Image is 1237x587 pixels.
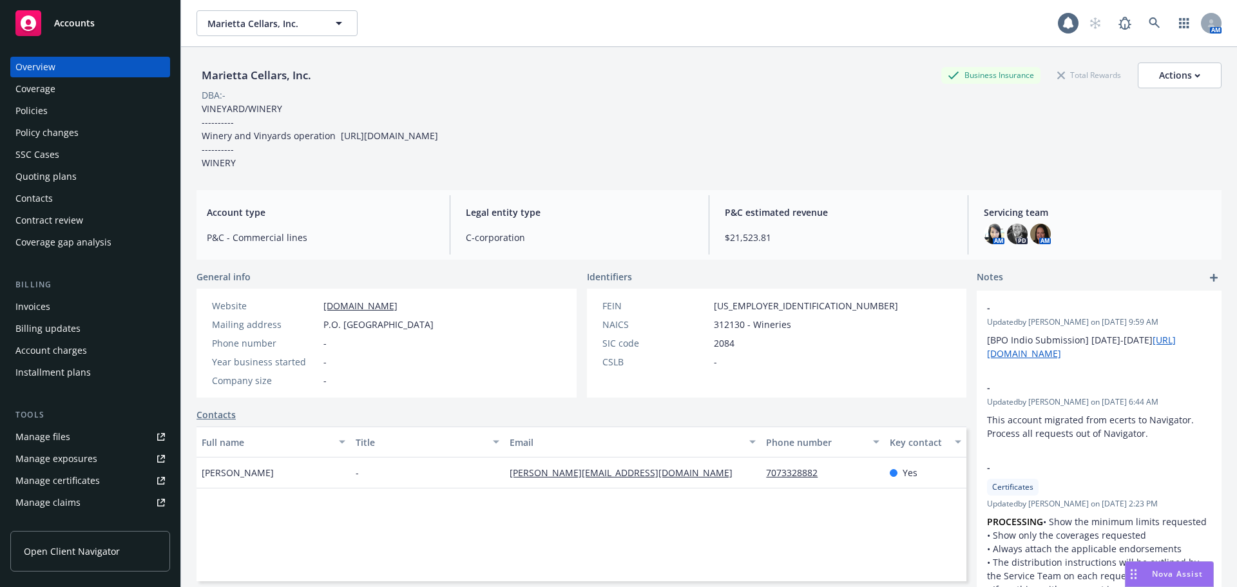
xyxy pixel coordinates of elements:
span: - [987,381,1178,394]
button: Actions [1138,63,1222,88]
div: Total Rewards [1051,67,1127,83]
a: Invoices [10,296,170,317]
span: P&C - Commercial lines [207,231,434,244]
button: Marietta Cellars, Inc. [197,10,358,36]
div: Overview [15,57,55,77]
span: Updated by [PERSON_NAME] on [DATE] 2:23 PM [987,498,1211,510]
div: Billing updates [15,318,81,339]
div: Actions [1159,63,1200,88]
div: Manage certificates [15,470,100,491]
div: Tools [10,409,170,421]
span: 312130 - Wineries [714,318,791,331]
span: - [356,466,359,479]
a: [PERSON_NAME][EMAIL_ADDRESS][DOMAIN_NAME] [510,467,743,479]
button: Key contact [885,427,966,457]
div: Company size [212,374,318,387]
div: Key contact [890,436,947,449]
div: -Updatedby [PERSON_NAME] on [DATE] 9:59 AM[BPO Indio Submission] [DATE]-[DATE][URL][DOMAIN_NAME] [977,291,1222,370]
a: Overview [10,57,170,77]
span: This account migrated from ecerts to Navigator. Process all requests out of Navigator. [987,414,1196,439]
div: Contract review [15,210,83,231]
div: Phone number [766,436,865,449]
div: SIC code [602,336,709,350]
span: Nova Assist [1152,568,1203,579]
span: Marietta Cellars, Inc. [207,17,319,30]
span: Identifiers [587,270,632,284]
span: - [323,355,327,369]
span: C-corporation [466,231,693,244]
a: Installment plans [10,362,170,383]
button: Nova Assist [1125,561,1214,587]
div: Manage exposures [15,448,97,469]
div: Website [212,299,318,313]
div: Drag to move [1126,562,1142,586]
a: Coverage gap analysis [10,232,170,253]
div: Manage claims [15,492,81,513]
a: Billing updates [10,318,170,339]
a: Policy changes [10,122,170,143]
a: SSC Cases [10,144,170,165]
span: - [987,461,1178,474]
a: Accounts [10,5,170,41]
div: Title [356,436,485,449]
span: VINEYARD/WINERY ---------- Winery and Vinyards operation [URL][DOMAIN_NAME] ---------- WINERY [202,102,438,169]
div: SSC Cases [15,144,59,165]
span: P.O. [GEOGRAPHIC_DATA] [323,318,434,331]
span: [PERSON_NAME] [202,466,274,479]
span: - [987,301,1178,314]
span: Account type [207,206,434,219]
div: Contacts [15,188,53,209]
button: Title [350,427,504,457]
div: Coverage [15,79,55,99]
span: P&C estimated revenue [725,206,952,219]
img: photo [984,224,1004,244]
a: Contract review [10,210,170,231]
a: Quoting plans [10,166,170,187]
a: Manage claims [10,492,170,513]
span: - [323,336,327,350]
span: Legal entity type [466,206,693,219]
a: Manage certificates [10,470,170,491]
a: Coverage [10,79,170,99]
div: Marietta Cellars, Inc. [197,67,316,84]
p: [BPO Indio Submission] [DATE]-[DATE] [987,333,1211,360]
button: Phone number [761,427,884,457]
span: Yes [903,466,917,479]
div: Account charges [15,340,87,361]
strong: PROCESSING [987,515,1043,528]
span: Notes [977,270,1003,285]
div: Business Insurance [941,67,1040,83]
span: Updated by [PERSON_NAME] on [DATE] 9:59 AM [987,316,1211,328]
span: - [323,374,327,387]
div: Coverage gap analysis [15,232,111,253]
div: Email [510,436,742,449]
a: Start snowing [1082,10,1108,36]
div: Invoices [15,296,50,317]
a: Account charges [10,340,170,361]
div: Quoting plans [15,166,77,187]
div: Installment plans [15,362,91,383]
a: Contacts [197,408,236,421]
a: Manage exposures [10,448,170,469]
span: Accounts [54,18,95,28]
span: Open Client Navigator [24,544,120,558]
span: 2084 [714,336,734,350]
span: - [714,355,717,369]
span: General info [197,270,251,284]
button: Full name [197,427,350,457]
span: Updated by [PERSON_NAME] on [DATE] 6:44 AM [987,396,1211,408]
a: Search [1142,10,1167,36]
a: add [1206,270,1222,285]
div: Mailing address [212,318,318,331]
div: Manage files [15,427,70,447]
div: DBA: - [202,88,225,102]
a: Manage files [10,427,170,447]
div: Full name [202,436,331,449]
a: 7073328882 [766,467,828,479]
img: photo [1030,224,1051,244]
span: Servicing team [984,206,1211,219]
div: -Updatedby [PERSON_NAME] on [DATE] 6:44 AMThis account migrated from ecerts to Navigator. Process... [977,370,1222,450]
div: Manage BORs [15,514,76,535]
a: Switch app [1171,10,1197,36]
a: Report a Bug [1112,10,1138,36]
